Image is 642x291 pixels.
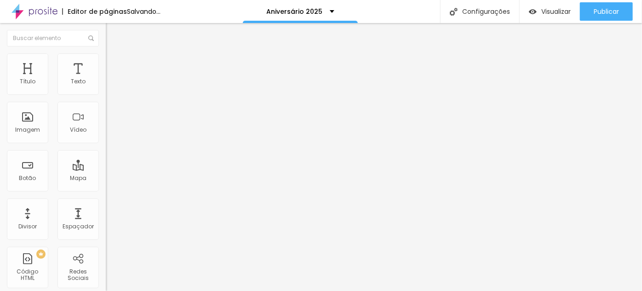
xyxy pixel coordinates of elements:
[450,8,458,16] img: Icone
[62,8,127,15] div: Editor de páginas
[18,223,37,230] div: Divisor
[71,78,86,85] div: Texto
[267,8,323,15] p: Aniversário 2025
[529,8,537,16] img: view-1.svg
[15,127,40,133] div: Imagem
[20,78,35,85] div: Título
[19,175,36,181] div: Botão
[580,2,633,21] button: Publicar
[60,268,96,282] div: Redes Sociais
[70,127,86,133] div: Vídeo
[70,175,86,181] div: Mapa
[88,35,94,41] img: Icone
[520,2,580,21] button: Visualizar
[127,8,160,15] div: Salvando...
[541,8,571,15] span: Visualizar
[9,268,46,282] div: Código HTML
[63,223,94,230] div: Espaçador
[7,30,99,47] input: Buscar elemento
[594,8,619,15] span: Publicar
